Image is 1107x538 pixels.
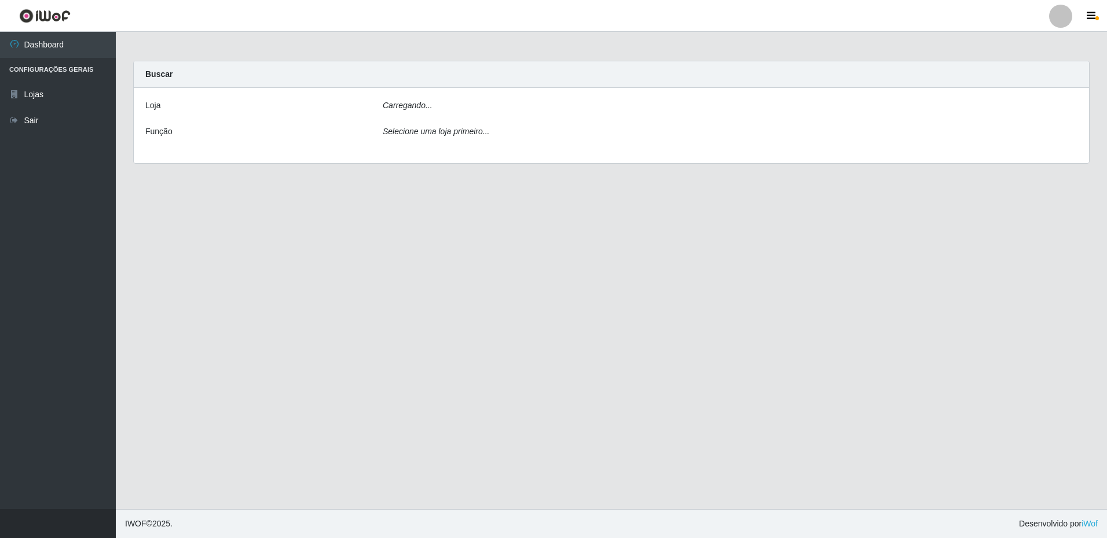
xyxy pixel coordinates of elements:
a: iWof [1082,519,1098,528]
label: Loja [145,100,160,112]
strong: Buscar [145,69,173,79]
span: Desenvolvido por [1019,518,1098,530]
label: Função [145,126,173,138]
span: © 2025 . [125,518,173,530]
i: Carregando... [383,101,432,110]
i: Selecione uma loja primeiro... [383,127,489,136]
img: CoreUI Logo [19,9,71,23]
span: IWOF [125,519,146,528]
